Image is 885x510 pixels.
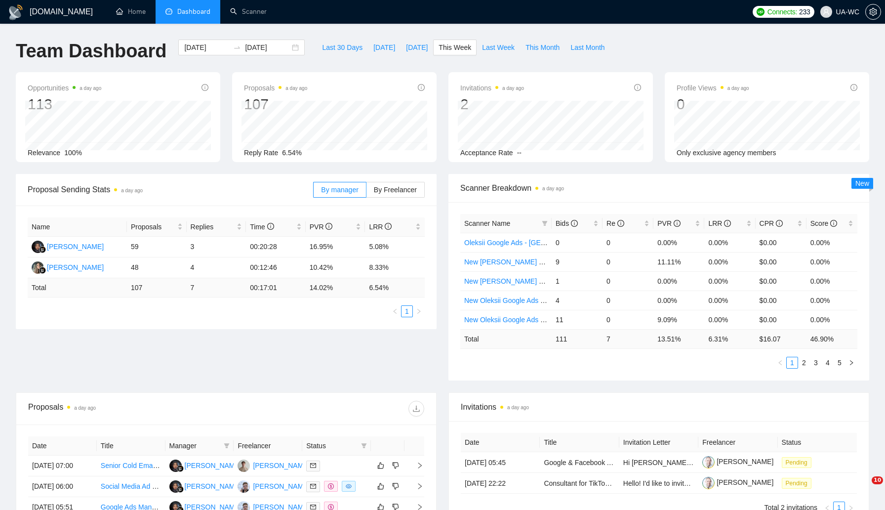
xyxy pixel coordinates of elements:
[127,217,187,237] th: Proposals
[756,329,806,348] td: $ 16.07
[418,84,425,91] span: info-circle
[865,4,881,20] button: setting
[845,357,857,369] li: Next Page
[328,483,334,489] span: dollar
[47,262,104,273] div: [PERSON_NAME]
[177,465,184,472] img: gigradar-bm.png
[439,42,471,53] span: This Week
[390,460,402,471] button: dislike
[416,308,422,314] span: right
[810,357,822,369] li: 3
[32,263,104,271] a: LK[PERSON_NAME]
[822,357,834,369] li: 4
[727,85,749,91] time: a day ago
[377,482,384,490] span: like
[653,233,704,252] td: 0.00%
[822,357,833,368] a: 4
[406,42,428,53] span: [DATE]
[116,7,146,16] a: homeHome
[392,462,399,469] span: dislike
[238,480,250,493] img: IG
[8,4,24,20] img: logo
[328,504,334,510] span: dollar
[253,481,310,492] div: [PERSON_NAME]
[32,242,104,250] a: AZ[PERSON_NAME]
[317,40,368,55] button: Last 30 Days
[306,440,357,451] span: Status
[806,233,857,252] td: 0.00%
[702,477,715,489] img: c1-Ow9aLcblqxt-YoFKzxHgGnqRasFAsWW5KzfFKq3aDEBdJ9EVDXstja2V5Hd90t7
[365,257,425,278] td: 8.33%
[617,220,624,227] span: info-circle
[834,357,845,368] a: 5
[392,308,398,314] span: left
[306,278,365,297] td: 14.02 %
[310,223,333,231] span: PVR
[402,306,412,317] a: 1
[408,483,423,490] span: right
[552,252,603,271] td: 9
[704,329,755,348] td: 6.31 %
[782,458,815,466] a: Pending
[244,95,307,114] div: 107
[460,149,513,157] span: Acceptance Rate
[169,440,220,451] span: Manager
[757,8,764,16] img: upwork-logo.png
[606,219,624,227] span: Re
[310,463,316,468] span: mail
[74,405,96,411] time: a day ago
[677,82,749,94] span: Profile Views
[244,149,278,157] span: Reply Rate
[461,473,540,494] td: [DATE] 22:22
[127,257,187,278] td: 48
[520,40,565,55] button: This Month
[756,271,806,291] td: $0.00
[677,95,749,114] div: 0
[756,310,806,329] td: $0.00
[810,219,837,227] span: Score
[704,271,755,291] td: 0.00%
[464,258,820,266] a: New [PERSON_NAME] Google Ads - AU/[GEOGRAPHIC_DATA]/IR/[GEOGRAPHIC_DATA]/[GEOGRAPHIC_DATA]
[464,316,575,324] a: New Oleksii Google Ads Leads - EU
[165,8,172,15] span: dashboard
[234,436,302,456] th: Freelancer
[306,237,365,257] td: 16.95%
[834,357,845,369] li: 5
[169,461,241,469] a: AZ[PERSON_NAME]
[799,6,810,17] span: 233
[848,360,854,366] span: right
[16,40,166,63] h1: Team Dashboard
[603,271,653,291] td: 0
[282,149,302,157] span: 6.54%
[806,329,857,348] td: 46.90 %
[97,436,165,456] th: Title
[224,443,230,449] span: filter
[540,473,619,494] td: Consultant for TikTok Shop Affiliates in Germany, Spain, Italy & France
[702,478,773,486] a: [PERSON_NAME]
[782,457,811,468] span: Pending
[756,252,806,271] td: $0.00
[375,460,387,471] button: like
[32,261,44,274] img: LK
[97,476,165,497] td: Social Media Ad Campaign Specialist
[571,220,578,227] span: info-circle
[653,291,704,310] td: 0.00%
[222,438,232,453] span: filter
[177,7,210,16] span: Dashboard
[201,84,208,91] span: info-circle
[464,239,757,247] a: Oleksii Google Ads - [GEOGRAPHIC_DATA]; [GEOGRAPHIC_DATA] & [GEOGRAPHIC_DATA]
[185,460,241,471] div: [PERSON_NAME]
[460,95,524,114] div: 2
[823,8,830,15] span: user
[461,401,857,413] span: Invitations
[502,85,524,91] time: a day ago
[552,271,603,291] td: 1
[855,179,869,187] span: New
[361,443,367,449] span: filter
[187,278,246,297] td: 7
[392,482,399,490] span: dislike
[782,478,811,489] span: Pending
[375,480,387,492] button: like
[786,357,798,369] li: 1
[238,461,310,469] a: AP[PERSON_NAME]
